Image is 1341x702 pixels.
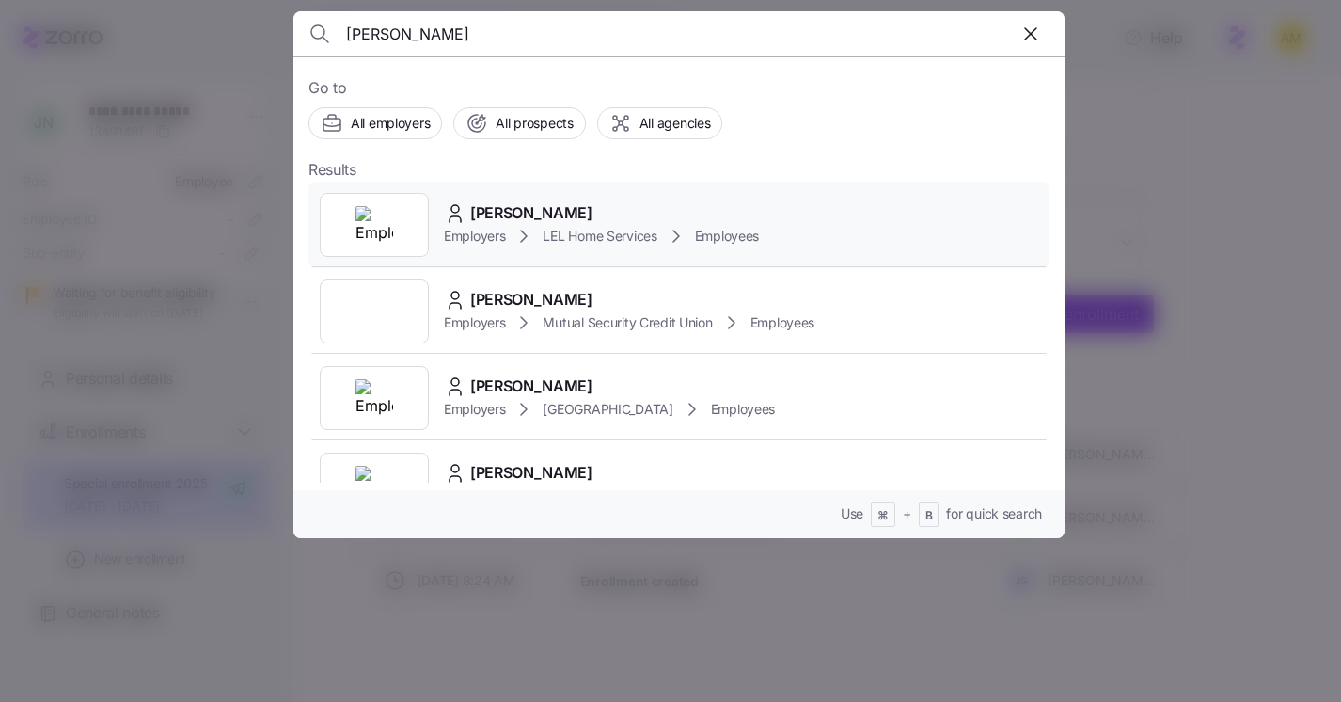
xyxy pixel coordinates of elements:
span: [GEOGRAPHIC_DATA] [543,400,672,419]
button: All employers [308,107,442,139]
span: Results [308,158,356,182]
span: Use [841,504,863,523]
span: Employers [444,313,505,332]
img: Employer logo [355,466,393,503]
span: Employers [444,227,505,246]
span: Employers [444,400,505,419]
span: for quick search [946,504,1042,523]
span: [PERSON_NAME] [470,288,592,311]
span: LEL Home Services [543,227,656,246]
span: Employees [750,313,814,332]
span: [PERSON_NAME] [470,375,592,398]
span: [PERSON_NAME] [470,201,592,225]
button: All agencies [597,107,723,139]
span: [PERSON_NAME] [470,461,592,485]
span: All employers [351,114,430,133]
span: ⌘ [877,508,889,524]
span: B [925,508,933,524]
img: Employer logo [355,206,393,244]
span: Employees [711,400,775,419]
span: All prospects [496,114,573,133]
span: Employees [695,227,759,246]
img: Employer logo [355,379,393,417]
span: Go to [308,76,1049,100]
span: + [903,504,911,523]
button: All prospects [453,107,585,139]
span: All agencies [639,114,711,133]
span: Mutual Security Credit Union [543,313,712,332]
